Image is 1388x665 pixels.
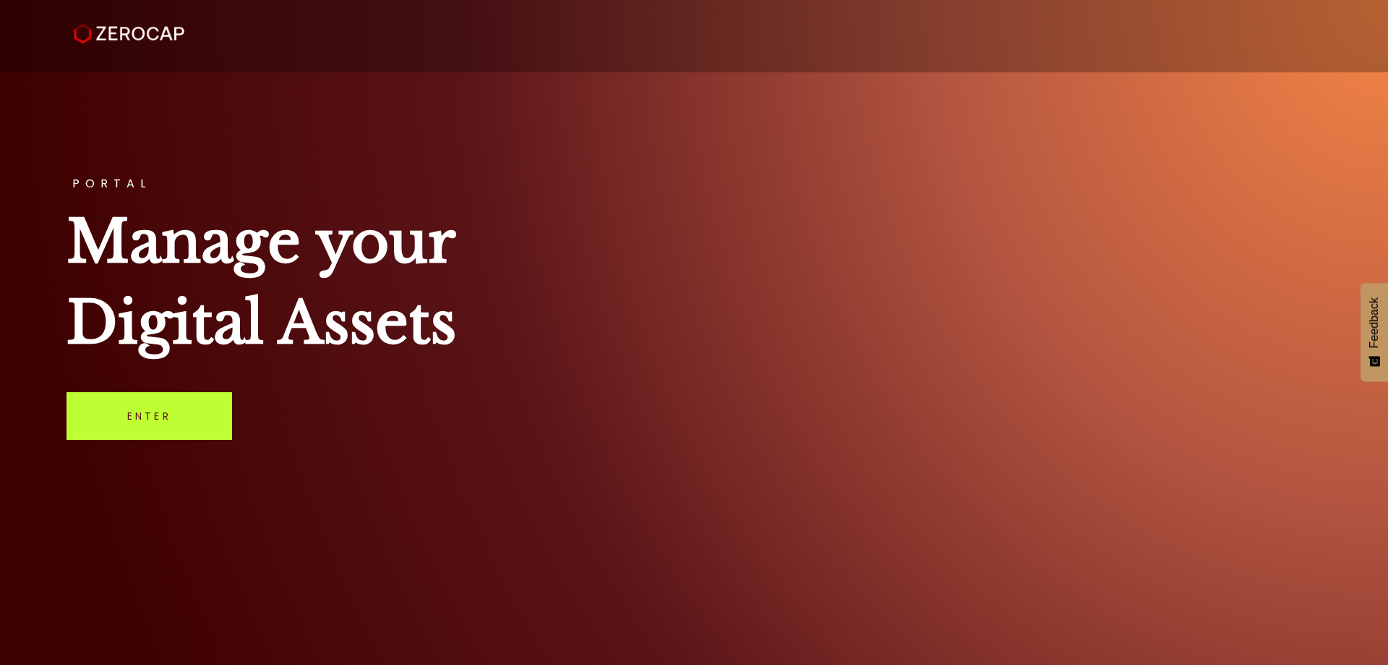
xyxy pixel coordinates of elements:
h3: PORTAL [67,178,1321,190]
span: Feedback [1368,297,1381,348]
a: Enter [67,392,232,440]
button: Feedback - Show survey [1361,283,1388,381]
img: ZeroCap [74,24,184,44]
h1: Manage your Digital Assets [67,201,1321,363]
